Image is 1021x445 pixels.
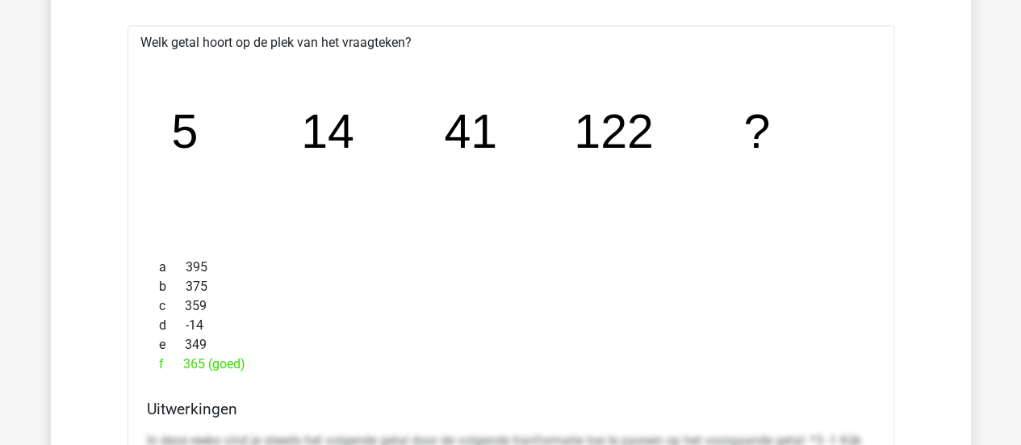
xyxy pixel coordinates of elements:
[147,258,875,277] div: 395
[743,106,770,159] tspan: ?
[147,296,875,316] div: 359
[147,277,875,296] div: 375
[159,296,185,316] span: c
[159,277,186,296] span: b
[171,106,198,159] tspan: 5
[159,335,185,355] span: e
[147,316,875,335] div: -14
[574,106,654,159] tspan: 122
[159,258,186,277] span: a
[147,400,875,418] h4: Uitwerkingen
[444,106,497,159] tspan: 41
[301,106,354,159] tspan: 14
[147,355,875,374] div: 365 (goed)
[159,316,186,335] span: d
[159,355,183,374] span: f
[147,335,875,355] div: 349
